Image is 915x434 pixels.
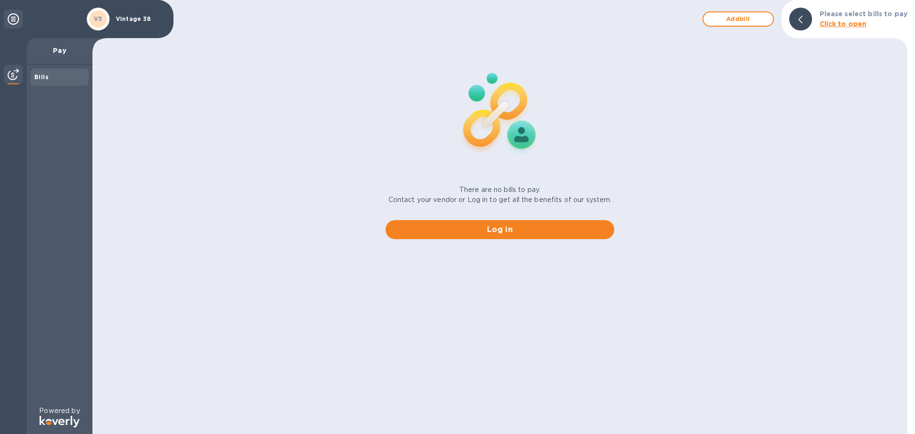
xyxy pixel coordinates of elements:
[40,416,80,427] img: Logo
[393,224,607,235] span: Log in
[34,46,85,55] p: Pay
[702,11,774,27] button: Addbill
[34,73,49,81] b: Bills
[820,20,867,28] b: Click to open
[39,406,80,416] p: Powered by
[388,185,612,205] p: There are no bills to pay. Contact your vendor or Log in to get all the benefits of our system.
[94,15,102,22] b: V3
[820,10,907,18] b: Please select bills to pay
[711,13,765,25] span: Add bill
[116,16,163,22] p: Vintage 38
[386,220,614,239] button: Log in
